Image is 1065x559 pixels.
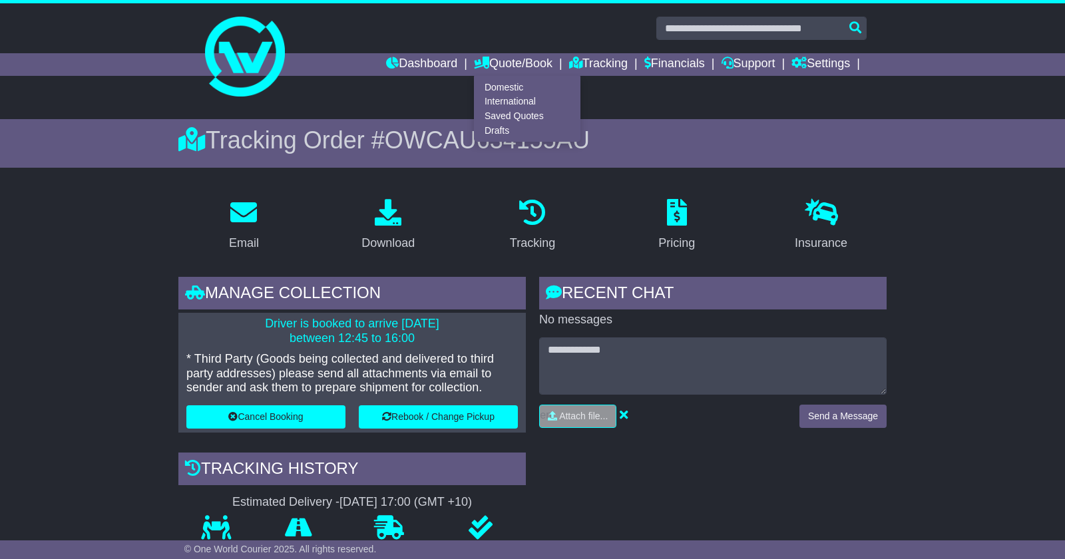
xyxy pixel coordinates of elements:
[650,194,704,257] a: Pricing
[178,277,526,313] div: Manage collection
[361,234,415,252] div: Download
[539,277,887,313] div: RECENT CHAT
[178,453,526,488] div: Tracking history
[184,544,377,554] span: © One World Courier 2025. All rights reserved.
[569,53,628,76] a: Tracking
[786,194,856,257] a: Insurance
[474,76,580,142] div: Quote/Book
[186,352,518,395] p: * Third Party (Goods being collected and delivered to third party addresses) please send all atta...
[501,194,564,257] a: Tracking
[353,194,423,257] a: Download
[722,53,775,76] a: Support
[359,405,518,429] button: Rebook / Change Pickup
[644,53,705,76] a: Financials
[475,109,580,124] a: Saved Quotes
[539,313,887,327] p: No messages
[799,405,887,428] button: Send a Message
[339,495,472,510] div: [DATE] 17:00 (GMT +10)
[791,53,850,76] a: Settings
[186,405,345,429] button: Cancel Booking
[229,234,259,252] div: Email
[658,234,695,252] div: Pricing
[178,126,887,154] div: Tracking Order #
[474,53,552,76] a: Quote/Book
[186,317,518,345] p: Driver is booked to arrive [DATE] between 12:45 to 16:00
[795,234,847,252] div: Insurance
[385,126,590,154] span: OWCAU634155AU
[178,495,526,510] div: Estimated Delivery -
[510,234,555,252] div: Tracking
[220,194,268,257] a: Email
[386,53,457,76] a: Dashboard
[475,94,580,109] a: International
[475,123,580,138] a: Drafts
[475,80,580,94] a: Domestic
